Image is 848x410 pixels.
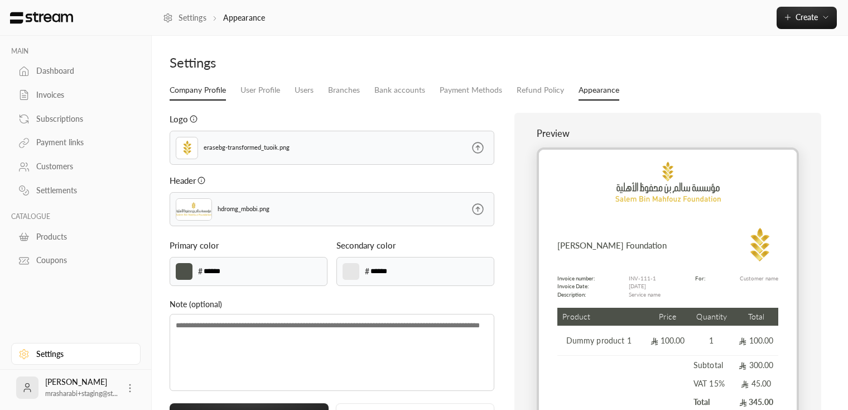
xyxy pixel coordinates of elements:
[36,65,127,77] div: Dashboard
[328,80,360,100] a: Branches
[36,161,127,172] div: Customers
[539,150,797,217] img: hdromg_mbobi.png
[579,80,619,101] a: Appearance
[170,80,226,101] a: Company Profile
[11,250,141,271] a: Coupons
[365,265,369,278] p: #
[11,212,141,221] p: CATALOGUE
[11,180,141,202] a: Settlements
[36,137,127,148] div: Payment links
[734,326,779,356] td: 100.00
[9,12,74,24] img: Logo
[36,89,127,101] div: Invoices
[557,274,595,283] p: Invoice number:
[645,326,690,356] td: 100.00
[11,132,141,154] a: Payment links
[440,80,502,100] a: Payment Methods
[796,12,818,22] span: Create
[690,356,734,374] td: Subtotal
[11,226,141,247] a: Products
[11,84,141,106] a: Invoices
[695,274,705,283] p: For:
[170,239,219,251] p: Primary color
[777,7,837,29] button: Create
[374,80,425,100] a: Bank accounts
[295,80,314,100] a: Users
[517,80,564,100] a: Refund Policy
[11,47,141,56] p: MAIN
[223,12,265,23] p: Appearance
[739,226,778,265] img: Logo
[36,349,127,360] div: Settings
[197,177,205,184] svg: It must not be larger than 1MB. The supported MIME types are JPG and PNG.
[36,113,127,125] div: Subscriptions
[557,239,667,251] p: [PERSON_NAME] Foundation
[11,156,141,178] a: Customers
[45,389,118,398] span: mrasharabi+staging@st...
[734,356,779,374] td: 300.00
[629,274,661,283] p: INV-111-1
[240,80,280,100] a: User Profile
[557,282,595,290] p: Invoice Date:
[170,298,494,310] p: Note (optional)
[36,185,127,196] div: Settlements
[734,374,779,393] td: 45.00
[180,140,194,156] img: Logo
[706,335,717,346] span: 1
[690,374,734,393] td: VAT 15%
[176,198,212,221] img: header
[11,343,141,365] a: Settings
[734,308,779,327] th: Total
[11,60,141,82] a: Dashboard
[537,127,799,140] p: Preview
[218,204,269,214] p: hdromg_mbobi.png
[45,376,118,399] div: [PERSON_NAME]
[170,174,196,187] p: Header
[170,113,188,125] p: Logo
[163,12,206,23] a: Settings
[629,290,661,299] p: Service name
[36,255,127,266] div: Coupons
[690,308,734,327] th: Quantity
[740,274,778,283] p: Customer name
[557,308,645,327] th: Product
[336,239,396,251] p: Secondary color
[198,265,203,278] p: #
[170,54,494,71] div: Settings
[11,108,141,130] a: Subscriptions
[163,12,265,23] nav: breadcrumb
[190,115,197,123] svg: It must not be larger then 1MB. The supported MIME types are JPG and PNG.
[557,290,595,299] p: Description:
[557,326,645,356] td: Dummy product 1
[204,143,290,152] p: erasebg-transformed_tuoik.png
[629,282,661,290] p: [DATE]
[645,308,690,327] th: Price
[36,231,127,242] div: Products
